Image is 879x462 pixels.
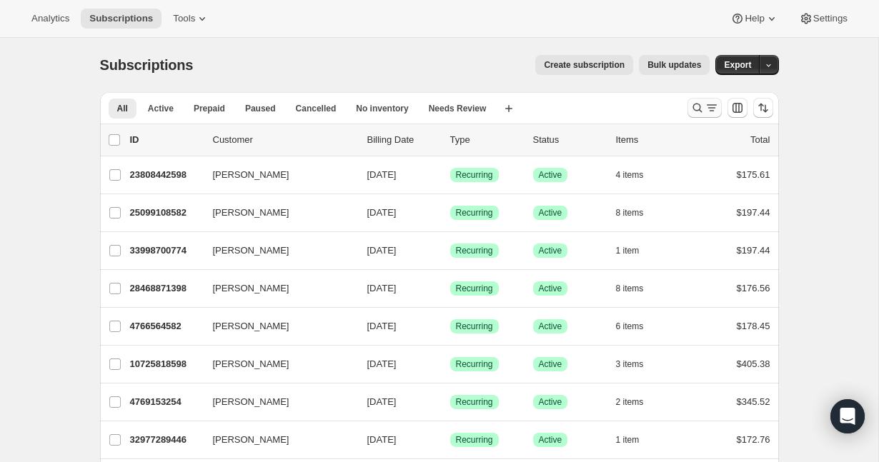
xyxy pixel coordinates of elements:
p: Total [750,133,770,147]
button: [PERSON_NAME] [204,391,347,413]
span: Create subscription [544,59,625,71]
p: 32977289446 [130,433,202,447]
span: $172.76 [737,434,770,445]
button: 2 items [616,392,660,412]
span: Recurring [456,358,493,370]
span: Active [539,245,562,256]
span: [DATE] [367,321,397,331]
span: Recurring [456,396,493,408]
button: Bulk updates [639,55,710,75]
button: Customize table column order and visibility [727,98,748,118]
span: [DATE] [367,207,397,218]
span: $175.61 [737,169,770,180]
span: Subscriptions [89,13,153,24]
div: 33998700774[PERSON_NAME][DATE]SuccessRecurringSuccessActive1 item$197.44 [130,241,770,261]
span: [DATE] [367,245,397,256]
span: [PERSON_NAME] [213,357,289,371]
span: Bulk updates [647,59,701,71]
button: [PERSON_NAME] [204,277,347,300]
span: Active [539,321,562,332]
div: 25099108582[PERSON_NAME][DATE]SuccessRecurringSuccessActive8 items$197.44 [130,203,770,223]
button: Subscriptions [81,9,162,29]
span: Recurring [456,434,493,446]
button: Sort the results [753,98,773,118]
span: Prepaid [194,103,225,114]
div: IDCustomerBilling DateTypeStatusItemsTotal [130,133,770,147]
span: 1 item [616,245,640,256]
span: No inventory [356,103,408,114]
span: [DATE] [367,283,397,293]
span: 3 items [616,358,644,370]
button: Export [715,55,760,75]
span: Help [745,13,764,24]
span: 8 items [616,283,644,294]
p: 25099108582 [130,206,202,220]
span: [PERSON_NAME] [213,168,289,182]
span: Recurring [456,245,493,256]
span: $176.56 [737,283,770,293]
button: 3 items [616,354,660,374]
span: 1 item [616,434,640,446]
p: 28468871398 [130,281,202,296]
span: Cancelled [296,103,337,114]
span: [PERSON_NAME] [213,281,289,296]
div: 23808442598[PERSON_NAME][DATE]SuccessRecurringSuccessActive4 items$175.61 [130,165,770,185]
button: [PERSON_NAME] [204,201,347,224]
div: 4769153254[PERSON_NAME][DATE]SuccessRecurringSuccessActive2 items$345.52 [130,392,770,412]
span: Active [539,358,562,370]
button: Create new view [497,99,520,119]
span: Recurring [456,283,493,294]
button: 8 items [616,278,660,298]
span: Subscriptions [100,57,194,73]
span: [PERSON_NAME] [213,243,289,258]
p: Customer [213,133,356,147]
button: Search and filter results [687,98,722,118]
button: [PERSON_NAME] [204,239,347,262]
button: Help [722,9,787,29]
span: $345.52 [737,396,770,407]
p: 33998700774 [130,243,202,258]
button: 4 items [616,165,660,185]
span: Settings [813,13,848,24]
span: Active [539,434,562,446]
p: Billing Date [367,133,439,147]
span: [DATE] [367,169,397,180]
span: Analytics [31,13,69,24]
div: Items [616,133,687,147]
div: Open Intercom Messenger [830,399,865,433]
span: 4 items [616,169,644,181]
span: Tools [173,13,195,24]
p: 4766564582 [130,319,202,333]
span: 8 items [616,207,644,219]
div: 4766564582[PERSON_NAME][DATE]SuccessRecurringSuccessActive6 items$178.45 [130,316,770,336]
button: [PERSON_NAME] [204,428,347,451]
span: $197.44 [737,245,770,256]
span: Active [539,169,562,181]
span: Active [539,207,562,219]
span: 2 items [616,396,644,408]
button: Settings [790,9,856,29]
span: $178.45 [737,321,770,331]
span: Paused [245,103,276,114]
div: Type [450,133,522,147]
span: 6 items [616,321,644,332]
button: Create subscription [535,55,633,75]
p: 4769153254 [130,395,202,409]
span: [DATE] [367,396,397,407]
div: 28468871398[PERSON_NAME][DATE]SuccessRecurringSuccessActive8 items$176.56 [130,278,770,298]
span: [DATE] [367,358,397,369]
span: All [117,103,128,114]
p: 23808442598 [130,168,202,182]
p: Status [533,133,605,147]
button: 8 items [616,203,660,223]
span: [DATE] [367,434,397,445]
span: Recurring [456,321,493,332]
button: 1 item [616,430,655,450]
span: [PERSON_NAME] [213,395,289,409]
span: Needs Review [429,103,487,114]
span: $197.44 [737,207,770,218]
div: 10725818598[PERSON_NAME][DATE]SuccessRecurringSuccessActive3 items$405.38 [130,354,770,374]
span: Recurring [456,207,493,219]
span: Active [539,396,562,408]
button: [PERSON_NAME] [204,353,347,376]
